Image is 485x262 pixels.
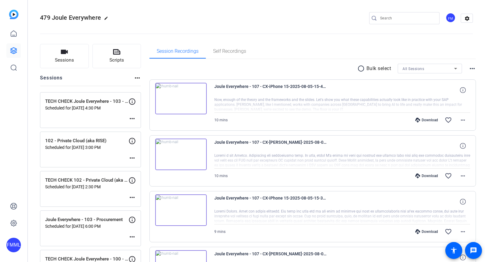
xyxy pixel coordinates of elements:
[412,173,441,178] div: Download
[40,74,63,86] h2: Sessions
[134,74,141,82] mat-icon: more_horiz
[155,194,207,226] img: thumb-nail
[45,145,129,150] p: Scheduled for [DATE] 3:00 PM
[129,154,136,162] mat-icon: more_horiz
[469,65,476,72] mat-icon: more_horiz
[380,15,435,22] input: Search
[214,194,326,209] span: Joule Everywhere - 107 - CX-iPhone 15-2025-08-05-15-35-35-029-1
[403,67,424,71] span: All Sessions
[129,194,136,201] mat-icon: more_horiz
[214,174,228,178] span: 10 mins
[366,65,391,72] p: Bulk select
[446,13,456,23] div: FM
[45,177,129,184] p: TECH CHECK 102 - Private Cloud (aka RISE)
[214,230,226,234] span: 9 mins
[157,49,199,54] span: Session Recordings
[213,49,246,54] span: Self Recordings
[214,118,228,122] span: 10 mins
[412,118,441,123] div: Download
[445,116,452,124] mat-icon: favorite_border
[357,65,366,72] mat-icon: radio_button_unchecked
[129,233,136,240] mat-icon: more_horiz
[6,238,21,252] div: FMML
[461,14,473,23] mat-icon: settings
[129,115,136,122] mat-icon: more_horiz
[459,172,467,180] mat-icon: more_horiz
[445,172,452,180] mat-icon: favorite_border
[155,83,207,114] img: thumb-nail
[45,98,129,105] p: TECH CHECK Joule Everywhere - 103 - Procurement.
[45,224,129,229] p: Scheduled for [DATE] 6:00 PM
[214,83,326,97] span: Joule Everywhere - 107 - CX-iPhone 15-2025-08-05-15-49-55-898-1
[45,184,129,189] p: Scheduled for [DATE] 2:30 PM
[155,139,207,170] img: thumb-nail
[92,44,141,68] button: Scripts
[45,106,129,110] p: Scheduled for [DATE] 4:30 PM
[55,57,74,64] span: Sessions
[104,16,111,23] mat-icon: edit
[45,137,129,144] p: 102 - Private Cloud (aka RISE)
[40,14,101,21] span: 479 Joule Everywhere
[369,225,478,255] iframe: Drift Widget Chat Controller
[214,139,326,153] span: Joule Everywhere - 107 - CX-[PERSON_NAME]-2025-08-05-15-49-55-898-0
[45,216,129,223] p: Joule Everywhere - 103 - Procurement
[109,57,124,64] span: Scripts
[459,116,467,124] mat-icon: more_horiz
[446,13,456,23] ngx-avatar: Flying Monkeys Media, LLC
[40,44,89,68] button: Sessions
[9,10,18,19] img: blue-gradient.svg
